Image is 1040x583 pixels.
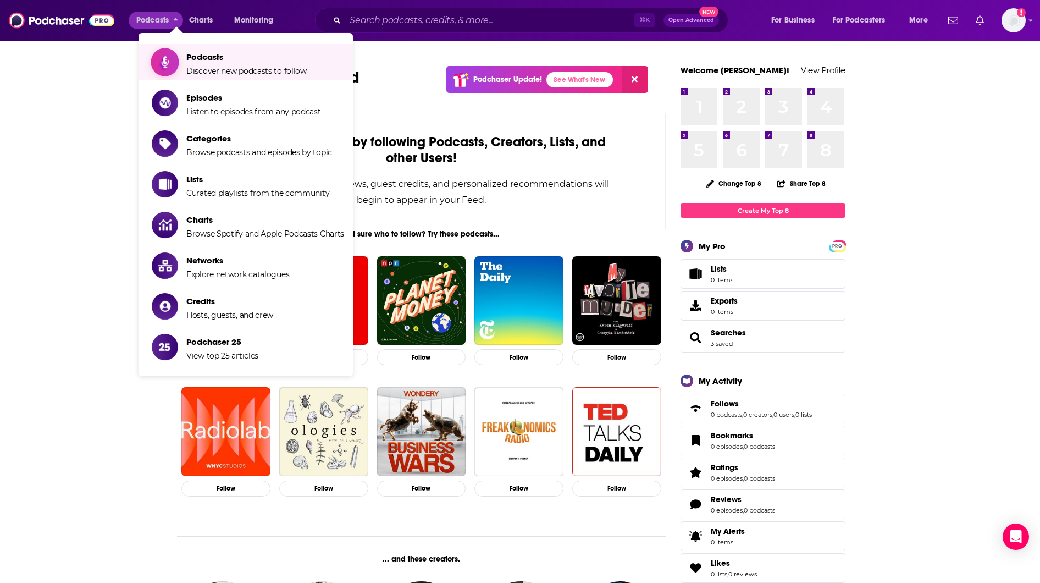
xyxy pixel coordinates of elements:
[233,134,610,166] div: by following Podcasts, Creators, Lists, and other Users!
[681,426,845,455] span: Bookmarks
[764,12,828,29] button: open menu
[772,411,773,419] span: ,
[826,12,901,29] button: open menu
[684,497,706,512] a: Reviews
[681,65,789,75] a: Welcome [PERSON_NAME]!
[9,10,114,31] img: Podchaser - Follow, Share and Rate Podcasts
[681,521,845,551] a: My Alerts
[177,229,666,239] div: Not sure who to follow? Try these podcasts...
[377,256,466,345] img: Planet Money
[663,14,719,27] button: Open AdvancedNew
[377,349,466,365] button: Follow
[773,411,794,419] a: 0 users
[700,177,768,190] button: Change Top 8
[182,12,219,29] a: Charts
[711,264,727,274] span: Lists
[684,529,706,544] span: My Alerts
[744,475,775,482] a: 0 podcasts
[186,52,307,62] span: Podcasts
[711,308,738,316] span: 0 items
[473,75,542,84] p: Podchaser Update!
[177,554,666,564] div: ... and these creators.
[1002,8,1026,32] img: User Profile
[279,481,368,497] button: Follow
[1002,8,1026,32] span: Logged in as BBRMusicGroup
[684,330,706,345] a: Searches
[681,394,845,424] span: Follows
[711,463,775,472] a: Ratings
[1017,8,1026,17] svg: Add a profile image
[234,13,273,28] span: Monitoring
[474,387,563,476] img: Freakonomics Radio
[186,133,332,144] span: Categories
[377,387,466,476] img: Business Wars
[711,296,738,306] span: Exports
[181,481,270,497] button: Follow
[795,411,812,419] a: 0 lists
[831,242,844,250] span: PRO
[711,475,743,482] a: 0 episodes
[777,173,826,194] button: Share Top 8
[668,18,714,23] span: Open Advanced
[711,340,733,348] a: 3 saved
[681,458,845,487] span: Ratings
[944,11,962,30] a: Show notifications dropdown
[474,256,563,345] img: The Daily
[279,387,368,476] img: Ologies with Alie Ward
[711,494,775,504] a: Reviews
[971,11,988,30] a: Show notifications dropdown
[186,310,273,320] span: Hosts, guests, and crew
[681,291,845,321] a: Exports
[699,376,742,386] div: My Activity
[186,255,289,266] span: Networks
[1002,8,1026,32] button: Show profile menu
[727,570,728,578] span: ,
[684,266,706,282] span: Lists
[711,431,775,441] a: Bookmarks
[129,12,183,29] button: close menu
[181,387,270,476] img: Radiolab
[711,494,742,504] span: Reviews
[345,12,634,29] input: Search podcasts, credits, & more...
[909,13,928,28] span: More
[801,65,845,75] a: View Profile
[474,349,563,365] button: Follow
[186,337,258,347] span: Podchaser 25
[771,13,815,28] span: For Business
[711,538,745,546] span: 0 items
[186,296,273,306] span: Credits
[186,215,344,225] span: Charts
[546,72,613,87] a: See What's New
[681,323,845,353] span: Searches
[572,256,661,345] img: My Favorite Murder with Karen Kilgariff and Georgia Hardstark
[711,399,812,409] a: Follows
[711,443,743,450] a: 0 episodes
[136,13,169,28] span: Podcasts
[186,174,329,184] span: Lists
[684,433,706,448] a: Bookmarks
[684,560,706,576] a: Likes
[233,176,610,208] div: New releases, episode reviews, guest credits, and personalized recommendations will begin to appe...
[189,13,213,28] span: Charts
[711,558,757,568] a: Likes
[711,507,743,514] a: 0 episodes
[226,12,287,29] button: open menu
[377,481,466,497] button: Follow
[684,401,706,416] a: Follows
[744,507,775,514] a: 0 podcasts
[186,229,344,239] span: Browse Spotify and Apple Podcasts Charts
[684,465,706,480] a: Ratings
[1003,524,1029,550] div: Open Intercom Messenger
[681,490,845,519] span: Reviews
[742,411,743,419] span: ,
[711,411,742,419] a: 0 podcasts
[744,443,775,450] a: 0 podcasts
[572,387,661,476] a: TED Talks Daily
